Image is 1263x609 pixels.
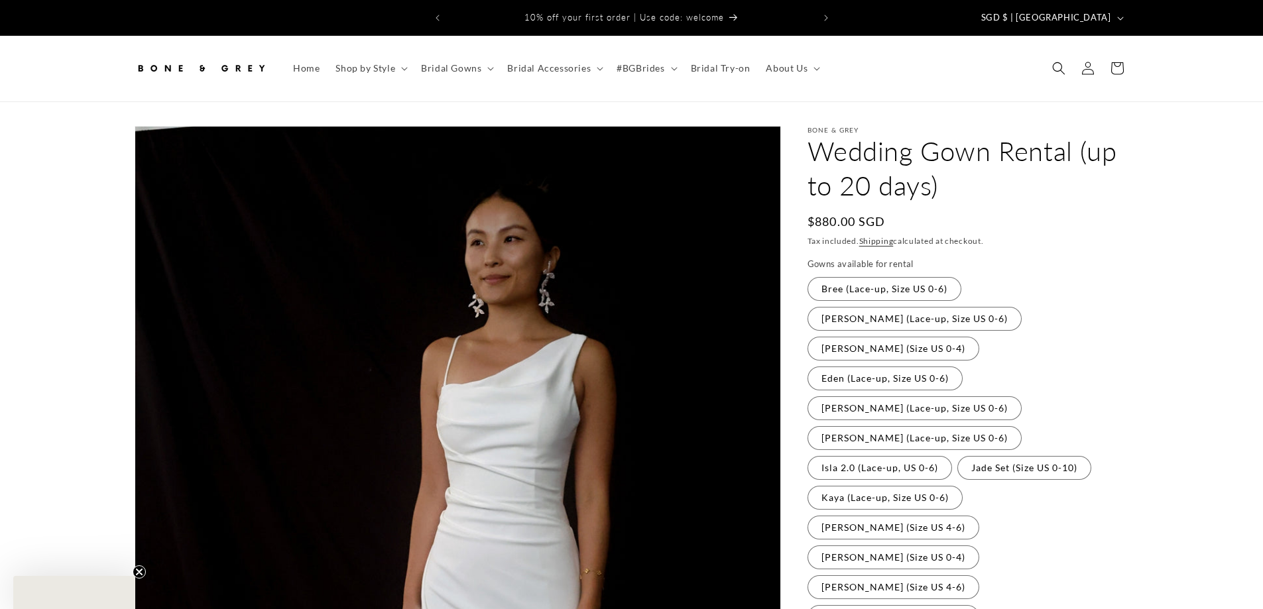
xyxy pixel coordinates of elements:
[133,565,146,579] button: Close teaser
[135,54,267,83] img: Bone and Grey Bridal
[808,307,1022,331] label: [PERSON_NAME] (Lace-up, Size US 0-6)
[808,337,979,360] label: [PERSON_NAME] (Size US 0-4)
[293,62,320,74] span: Home
[981,11,1111,25] span: SGD $ | [GEOGRAPHIC_DATA]
[808,545,979,569] label: [PERSON_NAME] (Size US 0-4)
[285,54,328,82] a: Home
[609,54,682,82] summary: #BGBrides
[421,62,481,74] span: Bridal Gowns
[808,366,963,390] label: Eden (Lace-up, Size US 0-6)
[808,516,979,539] label: [PERSON_NAME] (Size US 4-6)
[691,62,751,74] span: Bridal Try-on
[808,126,1129,134] p: Bone & Grey
[808,486,963,510] label: Kaya (Lace-up, Size US 0-6)
[524,12,724,23] span: 10% off your first order | Use code: welcome
[973,5,1129,30] button: SGD $ | [GEOGRAPHIC_DATA]
[683,54,758,82] a: Bridal Try-on
[328,54,413,82] summary: Shop by Style
[808,213,886,231] span: $880.00 SGD
[859,236,894,246] a: Shipping
[1044,54,1073,83] summary: Search
[957,456,1091,480] label: Jade Set (Size US 0-10)
[808,134,1129,203] h1: Wedding Gown Rental (up to 20 days)
[766,62,808,74] span: About Us
[808,396,1022,420] label: [PERSON_NAME] (Lace-up, Size US 0-6)
[423,5,452,30] button: Previous announcement
[13,576,135,609] div: Close teaser
[808,456,952,480] label: Isla 2.0 (Lace-up, US 0-6)
[808,426,1022,450] label: [PERSON_NAME] (Lace-up, Size US 0-6)
[413,54,499,82] summary: Bridal Gowns
[808,277,961,301] label: Bree (Lace-up, Size US 0-6)
[808,235,1129,248] div: Tax included. calculated at checkout.
[758,54,825,82] summary: About Us
[617,62,664,74] span: #BGBrides
[507,62,591,74] span: Bridal Accessories
[808,258,915,271] legend: Gowns available for rental
[808,575,979,599] label: [PERSON_NAME] (Size US 4-6)
[129,49,272,88] a: Bone and Grey Bridal
[812,5,841,30] button: Next announcement
[499,54,609,82] summary: Bridal Accessories
[335,62,395,74] span: Shop by Style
